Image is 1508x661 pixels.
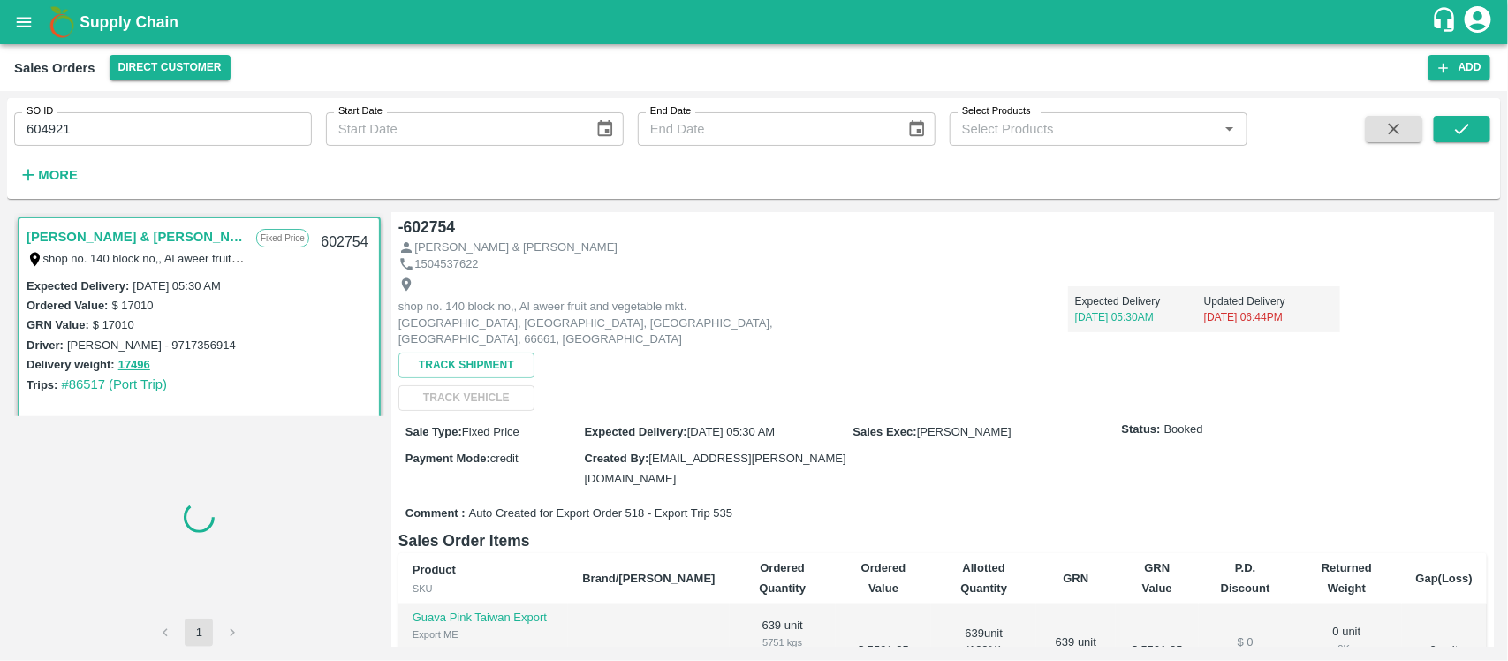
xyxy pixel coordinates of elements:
[110,55,231,80] button: Select DC
[1416,572,1473,585] b: Gap(Loss)
[1063,572,1088,585] b: GRN
[80,10,1431,34] a: Supply Chain
[1142,561,1172,594] b: GRN Value
[405,425,462,438] label: Sale Type :
[405,452,490,465] label: Payment Mode :
[462,425,519,438] span: Fixed Price
[1164,422,1203,438] span: Booked
[338,104,383,118] label: Start Date
[27,104,53,118] label: SO ID
[27,378,57,391] label: Trips:
[1204,293,1333,309] p: Updated Delivery
[1221,561,1270,594] b: P.D. Discount
[27,338,64,352] label: Driver:
[27,299,108,312] label: Ordered Value:
[1431,6,1462,38] div: customer-support
[490,452,519,465] span: credit
[44,4,80,40] img: logo
[414,239,618,256] p: [PERSON_NAME] & [PERSON_NAME]
[759,561,806,594] b: Ordered Quantity
[118,355,150,376] button: 17496
[414,256,478,273] p: 1504537622
[900,112,934,146] button: Choose date
[148,619,249,647] nav: pagination navigation
[1075,293,1204,309] p: Expected Delivery
[93,318,134,331] label: $ 17010
[67,338,236,352] label: [PERSON_NAME] - 9717356914
[111,299,153,312] label: $ 17010
[27,318,89,331] label: GRN Value:
[1306,641,1387,657] div: 0 Kg
[185,619,213,647] button: page 1
[584,452,648,465] label: Created By :
[1428,55,1490,80] button: Add
[27,358,115,371] label: Delivery weight:
[405,505,466,522] label: Comment :
[1075,309,1204,325] p: [DATE] 05:30AM
[398,528,1487,553] h6: Sales Order Items
[310,222,378,263] div: 602754
[584,452,845,484] span: [EMAIL_ADDRESS][PERSON_NAME][DOMAIN_NAME]
[1122,422,1161,438] label: Status:
[14,160,82,190] button: More
[861,561,906,594] b: Ordered Value
[38,168,78,182] strong: More
[582,572,715,585] b: Brand/[PERSON_NAME]
[469,505,732,522] span: Auto Created for Export Order 518 - Export Trip 535
[43,251,996,265] label: shop no. 140 block no,, Al aweer fruit and vegetable mkt. [GEOGRAPHIC_DATA], [GEOGRAPHIC_DATA], [...
[61,377,167,391] a: #86517 (Port Trip)
[398,353,534,378] button: Track Shipment
[413,581,555,596] div: SKU
[853,425,917,438] label: Sales Exec :
[14,112,312,146] input: Enter SO ID
[27,225,247,248] a: [PERSON_NAME] & [PERSON_NAME][DOMAIN_NAME].
[1204,309,1333,325] p: [DATE] 06:44PM
[27,279,129,293] label: Expected Delivery :
[650,104,691,118] label: End Date
[326,112,581,146] input: Start Date
[1322,561,1372,594] b: Returned Weight
[1218,118,1241,141] button: Open
[398,215,455,239] h6: - 602754
[133,279,220,293] label: [DATE] 05:30 AM
[588,112,622,146] button: Choose date
[955,118,1213,141] input: Select Products
[80,13,178,31] b: Supply Chain
[584,425,686,438] label: Expected Delivery :
[413,627,555,642] div: Export ME
[917,425,1012,438] span: [PERSON_NAME]
[413,610,555,627] p: Guava Pink Taiwan Export
[256,229,309,247] p: Fixed Price
[687,425,775,438] span: [DATE] 05:30 AM
[413,563,456,576] b: Product
[960,561,1007,594] b: Allotted Quantity
[398,299,796,348] p: shop no. 140 block no,, Al aweer fruit and vegetable mkt. [GEOGRAPHIC_DATA], [GEOGRAPHIC_DATA], [...
[14,57,95,80] div: Sales Orders
[962,104,1031,118] label: Select Products
[638,112,893,146] input: End Date
[1462,4,1494,41] div: account of current user
[1213,634,1277,651] div: $ 0
[4,2,44,42] button: open drawer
